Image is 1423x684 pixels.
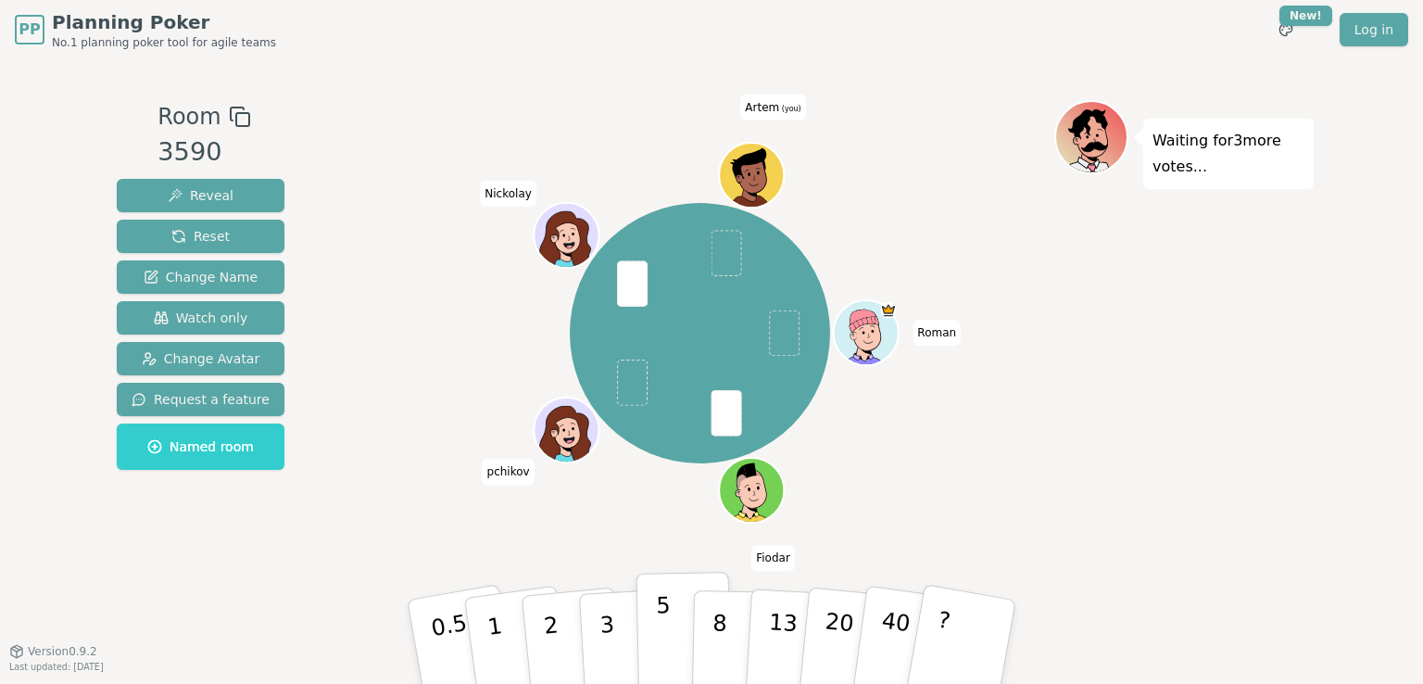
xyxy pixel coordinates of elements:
[52,35,276,50] span: No.1 planning poker tool for agile teams
[142,349,260,368] span: Change Avatar
[1279,6,1332,26] div: New!
[779,105,801,113] span: (you)
[15,9,276,50] a: PPPlanning PokerNo.1 planning poker tool for agile teams
[117,220,284,253] button: Reset
[154,309,248,327] span: Watch only
[1152,128,1304,180] p: Waiting for 3 more votes...
[117,260,284,294] button: Change Name
[9,644,97,659] button: Version0.9.2
[117,383,284,416] button: Request a feature
[1269,13,1303,46] button: New!
[168,186,233,205] span: Reveal
[117,179,284,212] button: Reveal
[28,644,97,659] span: Version 0.9.2
[132,390,270,409] span: Request a feature
[751,545,795,571] span: Click to change your name
[19,19,40,41] span: PP
[144,268,258,286] span: Change Name
[117,342,284,375] button: Change Avatar
[157,100,220,133] span: Room
[740,95,805,120] span: Click to change your name
[1340,13,1408,46] a: Log in
[483,460,535,486] span: Click to change your name
[480,181,536,207] span: Click to change your name
[880,302,897,319] span: Roman is the host
[157,133,250,171] div: 3590
[52,9,276,35] span: Planning Poker
[721,145,782,206] button: Click to change your avatar
[171,227,230,246] span: Reset
[913,320,961,346] span: Click to change your name
[117,424,284,470] button: Named room
[9,662,104,672] span: Last updated: [DATE]
[117,301,284,335] button: Watch only
[147,437,254,456] span: Named room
